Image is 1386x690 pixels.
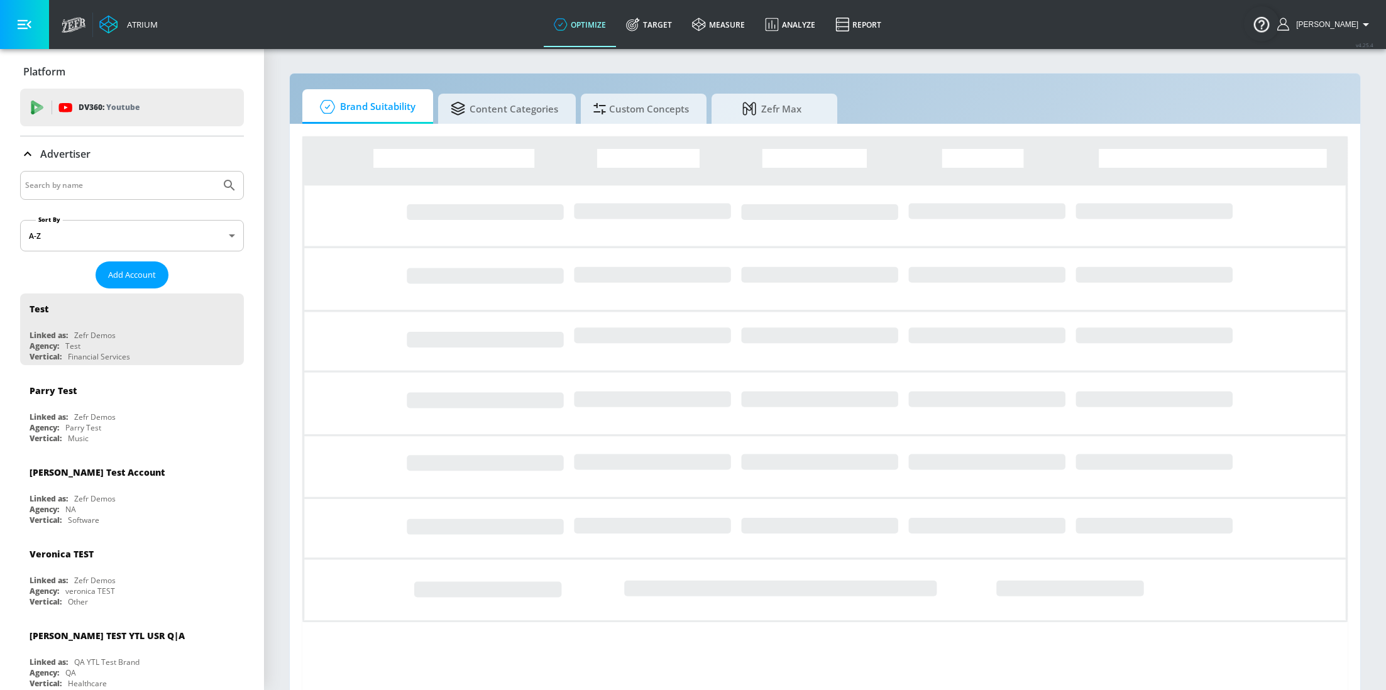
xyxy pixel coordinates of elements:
[30,548,94,560] div: Veronica TEST
[65,586,115,596] div: veronica TEST
[30,575,68,586] div: Linked as:
[1277,17,1373,32] button: [PERSON_NAME]
[30,596,62,607] div: Vertical:
[30,466,165,478] div: [PERSON_NAME] Test Account
[20,375,244,447] div: Parry TestLinked as:Zefr DemosAgency:Parry TestVertical:Music
[68,678,107,689] div: Healthcare
[30,515,62,525] div: Vertical:
[36,216,63,224] label: Sort By
[106,101,140,114] p: Youtube
[20,457,244,528] div: [PERSON_NAME] Test AccountLinked as:Zefr DemosAgency:NAVertical:Software
[30,341,59,351] div: Agency:
[30,657,68,667] div: Linked as:
[20,54,244,89] div: Platform
[30,330,68,341] div: Linked as:
[30,504,59,515] div: Agency:
[616,2,682,47] a: Target
[755,2,825,47] a: Analyze
[30,385,77,397] div: Parry Test
[30,667,59,678] div: Agency:
[74,493,116,504] div: Zefr Demos
[20,539,244,610] div: Veronica TESTLinked as:Zefr DemosAgency:veronica TESTVertical:Other
[20,136,244,172] div: Advertiser
[96,261,168,288] button: Add Account
[30,433,62,444] div: Vertical:
[30,412,68,422] div: Linked as:
[451,94,558,124] span: Content Categories
[74,330,116,341] div: Zefr Demos
[30,422,59,433] div: Agency:
[74,657,140,667] div: QA YTL Test Brand
[68,433,89,444] div: Music
[108,268,156,282] span: Add Account
[30,630,185,642] div: [PERSON_NAME] TEST YTL USR Q|A
[20,220,244,251] div: A-Z
[65,341,80,351] div: Test
[68,515,99,525] div: Software
[825,2,891,47] a: Report
[30,678,62,689] div: Vertical:
[30,493,68,504] div: Linked as:
[20,89,244,126] div: DV360: Youtube
[724,94,820,124] span: Zefr Max
[30,586,59,596] div: Agency:
[65,504,76,515] div: NA
[65,422,101,433] div: Parry Test
[544,2,616,47] a: optimize
[30,351,62,362] div: Vertical:
[593,94,689,124] span: Custom Concepts
[79,101,140,114] p: DV360:
[1244,6,1279,41] button: Open Resource Center
[74,575,116,586] div: Zefr Demos
[68,596,88,607] div: Other
[30,303,48,315] div: Test
[23,65,65,79] p: Platform
[122,19,158,30] div: Atrium
[682,2,755,47] a: measure
[20,293,244,365] div: TestLinked as:Zefr DemosAgency:TestVertical:Financial Services
[1356,41,1373,48] span: v 4.25.4
[315,92,415,122] span: Brand Suitability
[68,351,130,362] div: Financial Services
[99,15,158,34] a: Atrium
[40,147,91,161] p: Advertiser
[25,177,216,194] input: Search by name
[74,412,116,422] div: Zefr Demos
[1291,20,1358,29] span: login as: stephanie.wolklin@zefr.com
[65,667,76,678] div: QA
